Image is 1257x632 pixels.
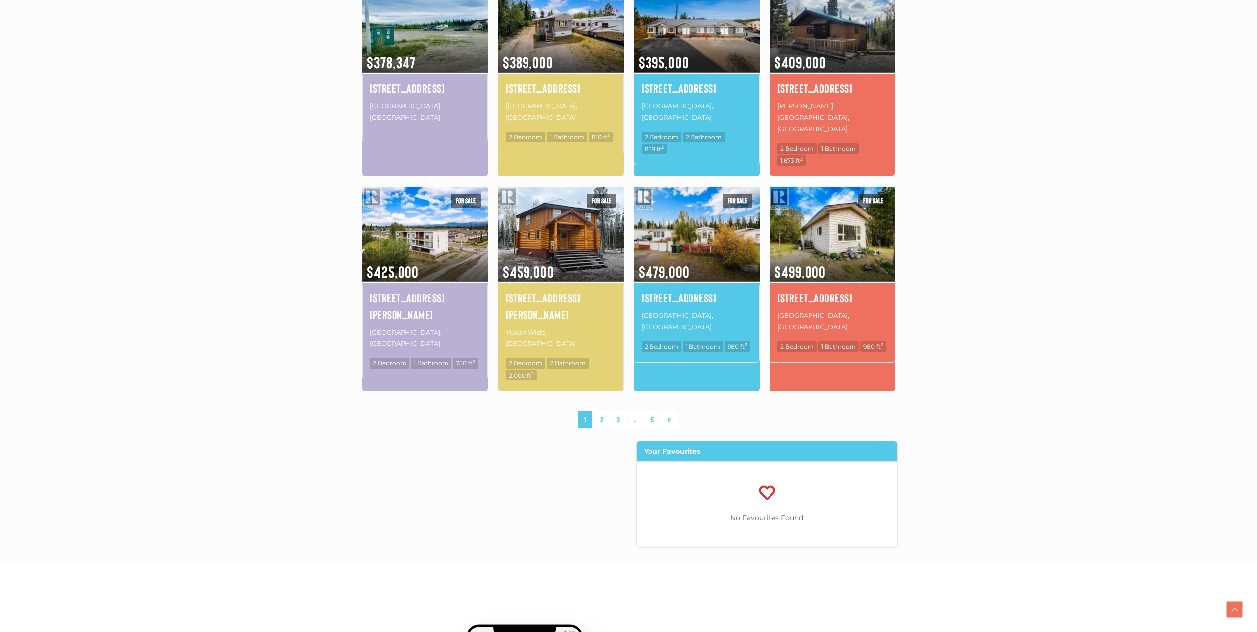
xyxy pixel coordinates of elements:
[611,411,626,428] a: 3
[506,358,545,368] span: 2 Bedroom
[661,144,664,150] sup: 2
[645,411,660,428] a: 5
[498,250,624,282] span: $459,000
[587,194,616,208] span: For sale
[860,341,886,352] span: 980 ft
[547,358,589,368] span: 2 Bathroom
[362,250,488,282] span: $425,000
[506,290,616,323] a: [STREET_ADDRESS][PERSON_NAME]
[642,341,681,352] span: 2 Bedroom
[473,359,475,364] sup: 2
[777,155,806,166] span: 1,673 ft
[642,290,752,306] a: [STREET_ADDRESS]
[578,411,592,428] span: 1
[506,80,616,97] a: [STREET_ADDRESS]
[506,370,537,380] span: 2,000 ft
[642,80,752,97] a: [STREET_ADDRESS]
[634,185,760,283] img: 89 SANDPIPER DRIVE, Whitehorse, Yukon
[818,341,859,352] span: 1 Bathroom
[608,132,610,138] sup: 2
[683,132,725,142] span: 2 Bathroom
[777,80,888,97] a: [STREET_ADDRESS]
[506,326,616,351] p: Yukon Wide, [GEOGRAPHIC_DATA]
[642,309,752,334] p: [GEOGRAPHIC_DATA], [GEOGRAPHIC_DATA]
[370,99,480,125] p: [GEOGRAPHIC_DATA], [GEOGRAPHIC_DATA]
[777,99,888,136] p: [PERSON_NAME][GEOGRAPHIC_DATA], [GEOGRAPHIC_DATA]
[770,185,895,283] img: 2 LUPIN PLACE, Whitehorse, Yukon
[594,411,609,428] a: 2
[506,99,616,125] p: [GEOGRAPHIC_DATA], [GEOGRAPHIC_DATA]
[506,132,545,142] span: 2 Bedroom
[642,99,752,125] p: [GEOGRAPHIC_DATA], [GEOGRAPHIC_DATA]
[745,342,747,347] sup: 2
[370,358,409,368] span: 2 Bedroom
[370,290,480,323] a: [STREET_ADDRESS][PERSON_NAME]
[498,40,624,73] span: $389,000
[777,143,817,154] span: 2 Bedroom
[777,341,817,352] span: 2 Bedroom
[777,290,888,306] a: [STREET_ADDRESS]
[725,341,750,352] span: 980 ft
[662,411,677,428] a: »
[411,358,451,368] span: 1 Bathroom
[589,132,613,142] span: 810 ft
[451,194,481,208] span: For sale
[683,341,723,352] span: 1 Bathroom
[547,132,587,142] span: 1 Bathroom
[644,447,700,456] strong: Your Favourites
[637,512,897,524] p: No Favourites Found
[370,80,480,97] a: [STREET_ADDRESS]
[498,185,624,283] img: 28198 ROBERT CAMPBELL HIGHWAY, Yukon Wide, Yukon
[800,156,803,162] sup: 2
[777,309,888,334] p: [GEOGRAPHIC_DATA], [GEOGRAPHIC_DATA]
[770,40,895,73] span: $409,000
[362,185,488,283] img: 2-20 WANN ROAD, Whitehorse, Yukon
[634,40,760,73] span: $395,000
[628,411,644,428] span: …
[453,358,478,368] span: 750 ft
[531,371,534,376] sup: 2
[642,132,681,142] span: 2 Bedroom
[634,250,760,282] span: $479,000
[723,194,752,208] span: For sale
[642,144,667,154] span: 859 ft
[770,250,895,282] span: $499,000
[370,326,480,351] p: [GEOGRAPHIC_DATA], [GEOGRAPHIC_DATA]
[881,342,883,347] sup: 2
[858,194,888,208] span: For sale
[818,143,859,154] span: 1 Bathroom
[362,40,488,73] span: $378,347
